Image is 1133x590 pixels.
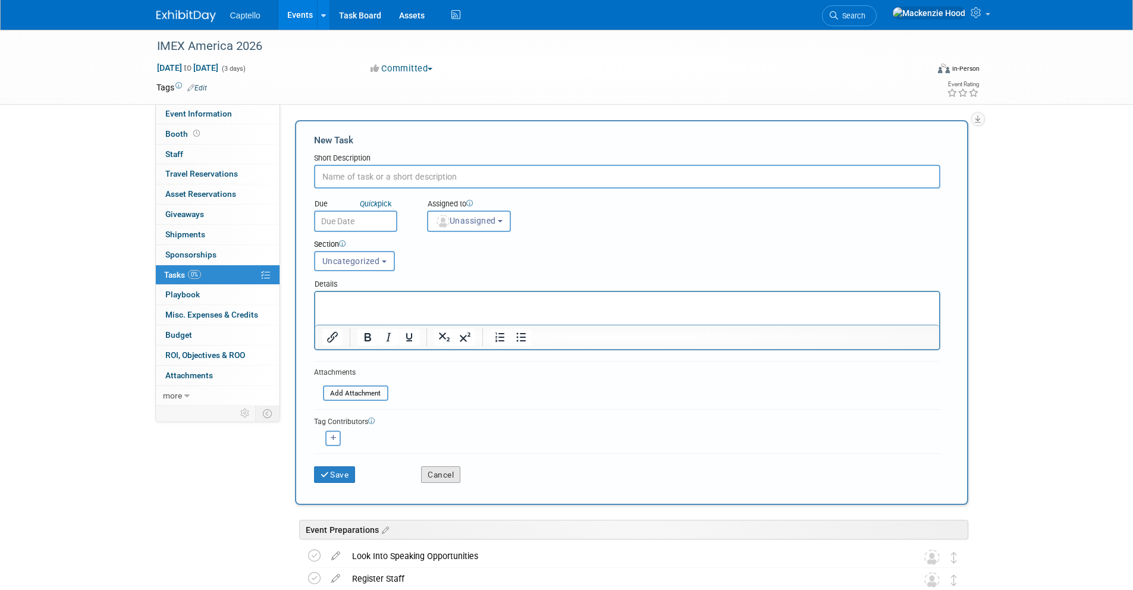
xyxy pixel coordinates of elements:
[191,129,202,138] span: Booth not reserved yet
[156,386,280,406] a: more
[182,63,193,73] span: to
[315,292,939,325] iframe: Rich Text Area
[165,129,202,139] span: Booth
[165,189,236,199] span: Asset Reservations
[314,368,388,378] div: Attachments
[951,552,957,563] i: Move task
[156,285,280,305] a: Playbook
[325,573,346,584] a: edit
[156,305,280,325] a: Misc. Expenses & Credits
[314,415,940,427] div: Tag Contributors
[156,346,280,365] a: ROI, Objectives & ROO
[322,329,343,346] button: Insert/edit link
[153,36,910,57] div: IMEX America 2026
[838,11,865,20] span: Search
[421,466,460,483] button: Cancel
[346,569,900,589] div: Register Staff
[188,270,201,279] span: 0%
[221,65,246,73] span: (3 days)
[156,164,280,184] a: Travel Reservations
[357,329,378,346] button: Bold
[314,239,887,251] div: Section
[427,199,570,211] div: Assigned to
[490,329,510,346] button: Numbered list
[156,81,207,93] td: Tags
[314,199,409,211] div: Due
[165,169,238,178] span: Travel Reservations
[156,205,280,224] a: Giveaways
[366,62,437,75] button: Committed
[156,265,280,285] a: Tasks0%
[156,366,280,385] a: Attachments
[230,11,261,20] span: Captello
[165,209,204,219] span: Giveaways
[314,134,940,147] div: New Task
[156,325,280,345] a: Budget
[511,329,531,346] button: Bullet list
[235,406,256,421] td: Personalize Event Tab Strip
[156,104,280,124] a: Event Information
[187,84,207,92] a: Edit
[314,466,356,483] button: Save
[947,81,979,87] div: Event Rating
[399,329,419,346] button: Underline
[156,225,280,244] a: Shipments
[165,330,192,340] span: Budget
[938,64,950,73] img: Format-Inperson.png
[357,199,394,209] a: Quickpick
[156,145,280,164] a: Staff
[951,575,957,586] i: Move task
[427,211,511,232] button: Unassigned
[255,406,280,421] td: Toggle Event Tabs
[892,7,966,20] img: Mackenzie Hood
[165,290,200,299] span: Playbook
[314,165,940,189] input: Name of task or a short description
[952,64,980,73] div: In-Person
[165,371,213,380] span: Attachments
[156,245,280,265] a: Sponsorships
[434,329,454,346] button: Subscript
[299,520,968,539] div: Event Preparations
[858,62,980,80] div: Event Format
[156,124,280,144] a: Booth
[360,199,378,208] i: Quick
[322,256,380,266] span: Uncategorized
[378,329,398,346] button: Italic
[314,211,397,232] input: Due Date
[165,230,205,239] span: Shipments
[924,550,940,565] img: Unassigned
[822,5,877,26] a: Search
[164,270,201,280] span: Tasks
[163,391,182,400] span: more
[924,572,940,588] img: Unassigned
[346,546,900,566] div: Look Into Speaking Opportunities
[325,551,346,561] a: edit
[314,153,940,165] div: Short Description
[156,184,280,204] a: Asset Reservations
[156,10,216,22] img: ExhibitDay
[156,62,219,73] span: [DATE] [DATE]
[435,216,496,225] span: Unassigned
[314,251,395,271] button: Uncategorized
[165,350,245,360] span: ROI, Objectives & ROO
[379,523,389,535] a: Edit sections
[314,274,940,291] div: Details
[165,250,216,259] span: Sponsorships
[455,329,475,346] button: Superscript
[165,310,258,319] span: Misc. Expenses & Credits
[165,149,183,159] span: Staff
[165,109,232,118] span: Event Information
